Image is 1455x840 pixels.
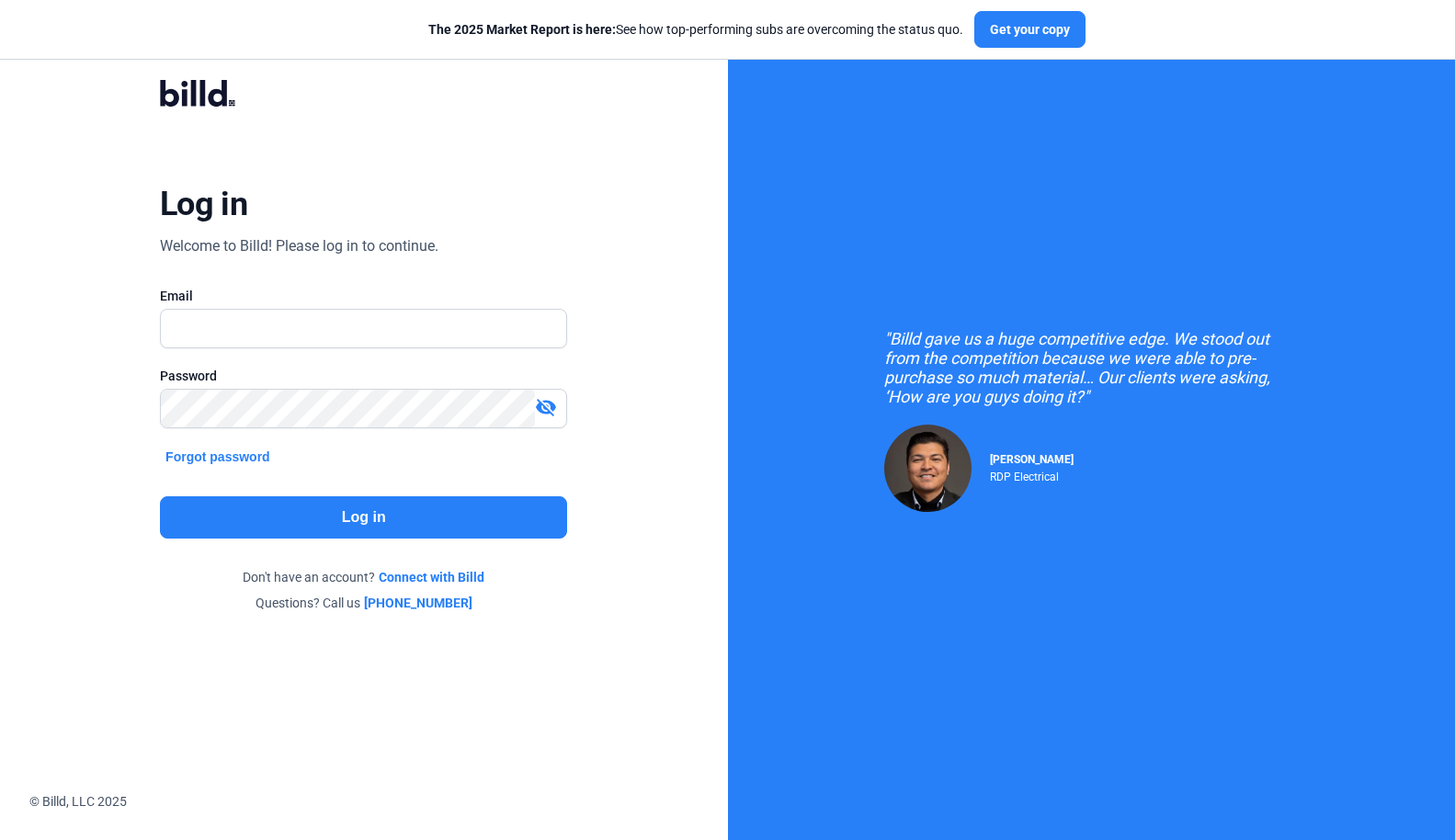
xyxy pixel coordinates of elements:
div: Email [160,287,567,305]
button: Get your copy [974,11,1086,48]
span: [PERSON_NAME] [990,453,1074,466]
div: RDP Electrical [990,466,1074,483]
div: See how top-performing subs are overcoming the status quo. [428,20,963,39]
div: Welcome to Billd! Please log in to continue. [160,235,438,257]
div: Don't have an account? [160,568,567,586]
button: Log in [160,496,567,539]
div: "Billd gave us a huge competitive edge. We stood out from the competition because we were able to... [884,329,1298,406]
div: Password [160,367,567,385]
div: Questions? Call us [160,594,567,612]
button: Forgot password [160,447,276,467]
span: The 2025 Market Report is here: [428,22,616,37]
img: Raul Pacheco [884,425,972,512]
a: [PHONE_NUMBER] [364,594,472,612]
div: Log in [160,184,247,224]
a: Connect with Billd [379,568,484,586]
mat-icon: visibility_off [535,396,557,418]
